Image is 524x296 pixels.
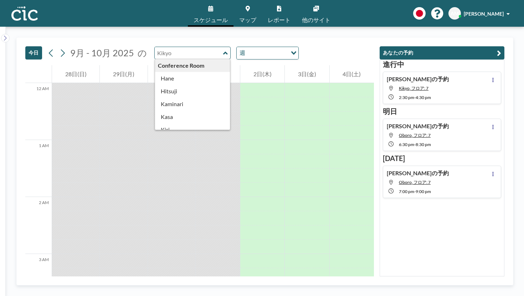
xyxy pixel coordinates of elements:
[399,189,414,194] span: 7:00 PM
[238,48,247,58] span: 週
[416,142,431,147] span: 8:30 PM
[25,83,52,140] div: 12 AM
[414,95,416,100] span: -
[237,47,298,59] div: Search for option
[11,6,38,21] img: organization-logo
[155,98,230,110] div: Kaminari
[399,180,431,185] span: Oboro, フロア: 7
[70,47,134,58] span: 9月 - 10月 2025
[285,65,329,83] div: 3日(金)
[100,65,147,83] div: 29日(月)
[451,10,459,17] span: AM
[399,95,414,100] span: 2:30 PM
[414,189,416,194] span: -
[239,17,256,23] span: マップ
[155,47,223,59] input: Kikyo
[25,197,52,254] div: 2 AM
[380,46,504,59] button: あなたの予約
[383,60,501,69] h3: 進行中
[268,17,291,23] span: レポート
[155,110,230,123] div: Kasa
[416,95,431,100] span: 4:30 PM
[25,140,52,197] div: 1 AM
[387,76,449,83] h4: [PERSON_NAME]の予約
[383,107,501,116] h3: 明日
[138,47,147,58] span: の
[25,46,42,59] button: 今日
[52,65,99,83] div: 28日(日)
[155,72,230,85] div: Hane
[155,85,230,98] div: Hitsuji
[302,17,330,23] span: 他のサイト
[247,48,287,58] input: Search for option
[414,142,416,147] span: -
[416,189,431,194] span: 9:00 PM
[399,133,431,138] span: Oboro, フロア: 7
[155,123,230,136] div: Kiri
[387,123,449,130] h4: [PERSON_NAME]の予約
[330,65,374,83] div: 4日(土)
[148,65,195,83] div: 30日(火)
[399,85,428,91] span: Kikyo, フロア: 7
[240,65,284,83] div: 2日(木)
[399,142,414,147] span: 6:30 PM
[155,59,230,72] div: Conference Room
[387,170,449,177] h4: [PERSON_NAME]の予約
[464,11,504,17] span: [PERSON_NAME]
[194,17,228,23] span: スケジュール
[383,154,501,163] h3: [DATE]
